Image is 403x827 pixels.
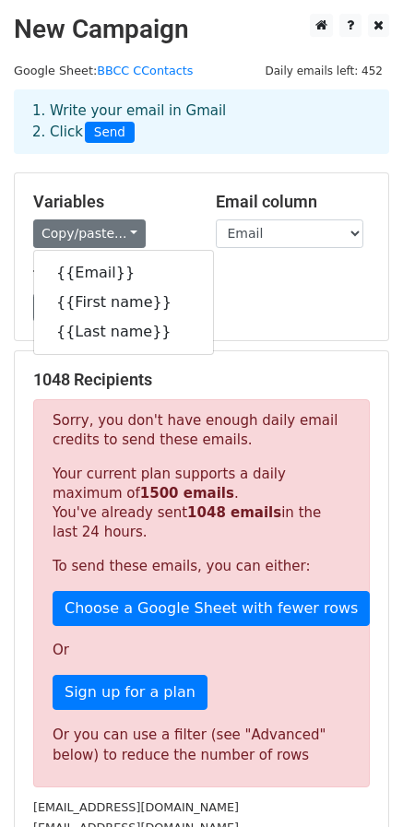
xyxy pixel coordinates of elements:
[258,64,389,77] a: Daily emails left: 452
[18,100,385,143] div: 1. Write your email in Gmail 2. Click
[187,504,281,521] strong: 1048 emails
[33,219,146,248] a: Copy/paste...
[53,465,350,542] p: Your current plan supports a daily maximum of . You've already sent in the last 24 hours.
[85,122,135,144] span: Send
[53,411,350,450] p: Sorry, you don't have enough daily email credits to send these emails.
[140,485,234,502] strong: 1500 emails
[53,557,350,576] p: To send these emails, you can either:
[14,64,193,77] small: Google Sheet:
[33,192,188,212] h5: Variables
[33,800,239,814] small: [EMAIL_ADDRESS][DOMAIN_NAME]
[258,61,389,81] span: Daily emails left: 452
[53,591,370,626] a: Choose a Google Sheet with fewer rows
[34,317,213,347] a: {{Last name}}
[14,14,389,45] h2: New Campaign
[216,192,371,212] h5: Email column
[311,738,403,827] iframe: Chat Widget
[53,725,350,766] div: Or you can use a filter (see "Advanced" below) to reduce the number of rows
[33,370,370,390] h5: 1048 Recipients
[34,258,213,288] a: {{Email}}
[34,288,213,317] a: {{First name}}
[53,675,207,710] a: Sign up for a plan
[53,641,350,660] p: Or
[97,64,193,77] a: BBCC CContacts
